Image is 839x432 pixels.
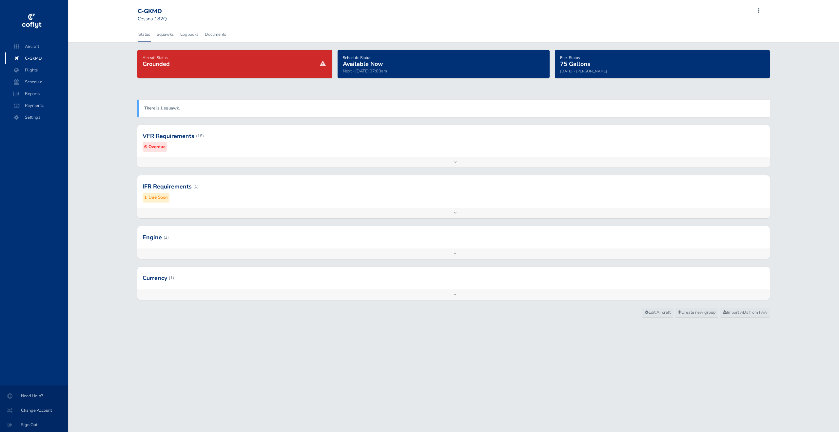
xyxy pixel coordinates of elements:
[720,308,770,318] a: Import ADs from FAA
[144,105,180,111] a: There is 1 squawk.
[560,55,580,60] span: Fuel Status
[675,308,718,318] a: Create new group
[343,55,371,60] span: Schedule Status
[8,390,60,402] span: Need Help?
[8,419,60,431] span: Sign Out
[343,68,387,74] span: Next - [DATE] 07:00am
[204,27,227,42] a: Documents
[678,309,715,315] span: Create new group
[12,41,62,52] span: Aircraft
[560,69,607,74] small: [DATE] - [PERSON_NAME]
[723,309,767,315] span: Import ADs from FAA
[12,111,62,123] span: Settings
[645,309,671,315] span: Edit Aircraft
[560,60,590,68] span: 75 Gallons
[148,194,168,201] small: Due Soon
[148,144,166,150] small: Overdue
[343,53,383,68] a: Schedule StatusAvailable Now
[138,8,185,15] div: C-GKMD
[180,27,199,42] a: Logbooks
[156,27,174,42] a: Squawks
[143,60,170,68] span: Grounded
[12,76,62,88] span: Schedule
[12,88,62,100] span: Reports
[12,100,62,111] span: Payments
[343,60,383,68] span: Available Now
[21,11,42,31] img: coflyt logo
[12,64,62,76] span: Flights
[8,404,60,416] span: Change Account
[138,15,167,22] small: Cessna 182Q
[642,308,673,318] a: Edit Aircraft
[143,55,168,60] span: Aircraft Status
[12,52,62,64] span: C-GKMD
[138,27,151,42] a: Status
